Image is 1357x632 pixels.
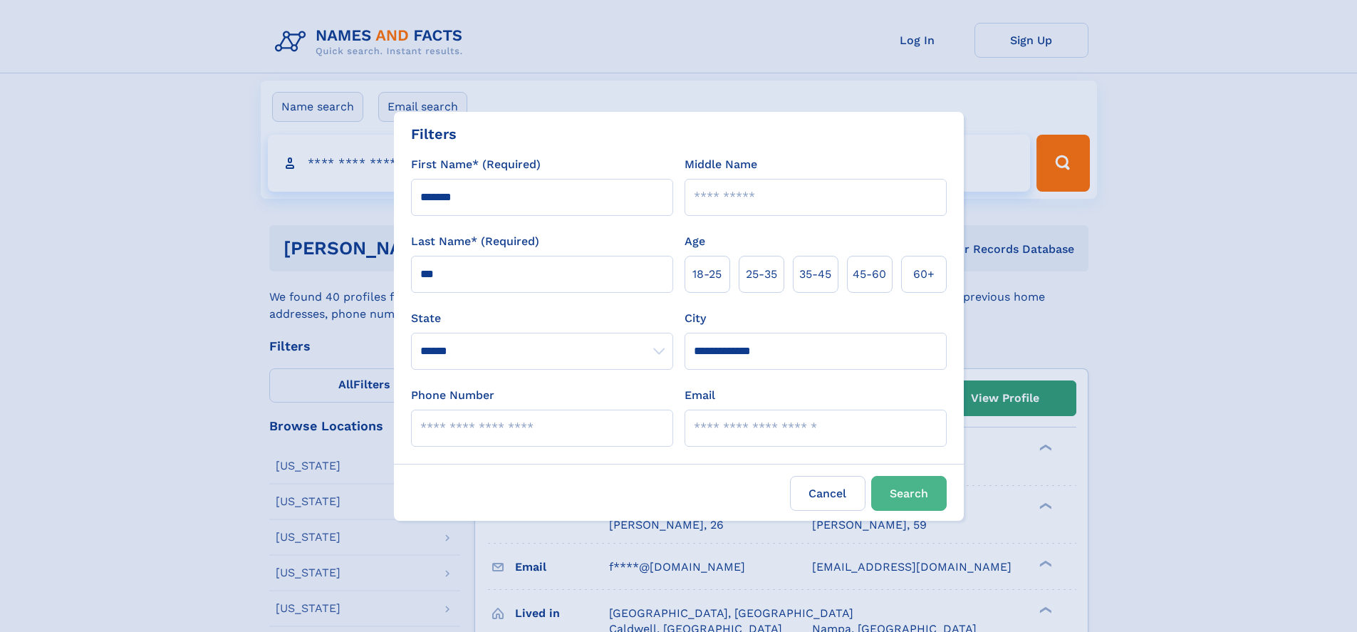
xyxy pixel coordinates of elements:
label: Phone Number [411,387,494,404]
span: 25‑35 [746,266,777,283]
span: 45‑60 [853,266,886,283]
label: Cancel [790,476,865,511]
span: 35‑45 [799,266,831,283]
label: First Name* (Required) [411,156,541,173]
span: 60+ [913,266,935,283]
label: Middle Name [685,156,757,173]
label: Email [685,387,715,404]
label: Last Name* (Required) [411,233,539,250]
label: State [411,310,673,327]
div: Filters [411,123,457,145]
label: Age [685,233,705,250]
span: 18‑25 [692,266,722,283]
button: Search [871,476,947,511]
label: City [685,310,706,327]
